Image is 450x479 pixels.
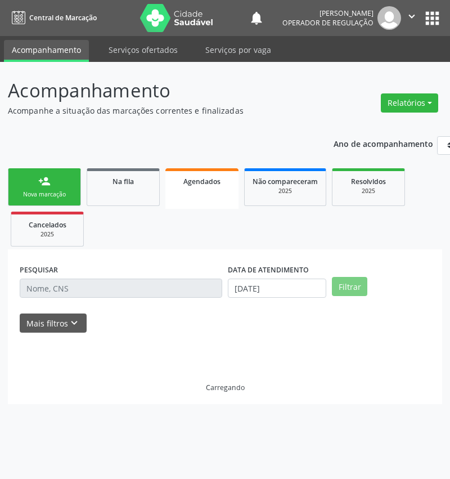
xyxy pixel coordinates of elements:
button: apps [422,8,442,28]
a: Serviços por vaga [197,40,279,60]
p: Ano de acompanhamento [334,136,433,150]
div: Nova marcação [16,190,73,199]
span: Central de Marcação [29,13,97,23]
div: 2025 [19,230,75,239]
span: Na fila [112,177,134,186]
p: Acompanhamento [8,77,312,105]
div: Carregando [206,383,245,392]
input: Nome, CNS [20,279,222,298]
a: Serviços ofertados [101,40,186,60]
a: Central de Marcação [8,8,97,27]
p: Acompanhe a situação das marcações correntes e finalizadas [8,105,312,117]
label: PESQUISAR [20,261,58,279]
span: Não compareceram [253,177,318,186]
span: Resolvidos [351,177,386,186]
div: person_add [38,175,51,187]
button: notifications [249,10,264,26]
button: Filtrar [332,277,367,296]
div: 2025 [253,187,318,195]
input: Selecione um intervalo [228,279,326,298]
div: 2025 [340,187,397,195]
i:  [406,10,418,23]
a: Acompanhamento [4,40,89,62]
span: Cancelados [29,220,66,230]
button:  [401,6,422,30]
span: Agendados [183,177,220,186]
button: Mais filtroskeyboard_arrow_down [20,314,87,333]
img: img [377,6,401,30]
button: Relatórios [381,93,438,113]
div: [PERSON_NAME] [282,8,373,18]
label: DATA DE ATENDIMENTO [228,261,309,279]
span: Operador de regulação [282,18,373,28]
i: keyboard_arrow_down [68,317,80,329]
